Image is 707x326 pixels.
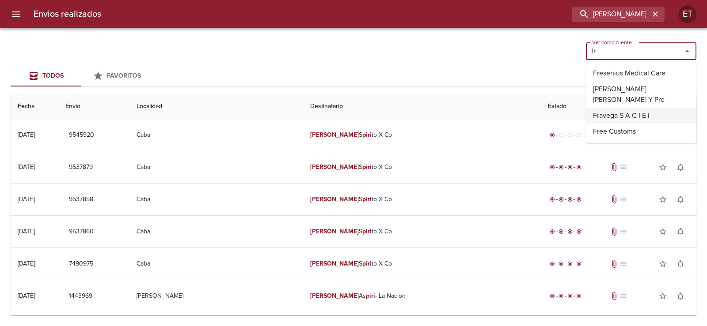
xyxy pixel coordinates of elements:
[42,72,64,79] span: Todos
[69,162,93,173] span: 9537879
[586,81,696,108] li: [PERSON_NAME] [PERSON_NAME] Y Pro
[69,194,93,205] span: 9537858
[69,226,94,237] span: 9537860
[550,229,555,234] span: radio_button_checked
[58,94,129,119] th: Envio
[658,195,667,204] span: star_border
[567,132,573,138] span: radio_button_unchecked
[362,228,372,235] em: piri
[559,261,564,266] span: radio_button_checked
[18,228,35,235] div: [DATE]
[65,127,98,143] button: 9545920
[679,5,696,23] div: Abrir información de usuario
[619,163,627,172] span: No tiene pedido asociado
[303,184,541,215] td: S to X Co
[550,132,555,138] span: radio_button_checked
[303,216,541,247] td: S to X Co
[676,227,685,236] span: notifications_none
[654,223,672,240] button: Agregar a favoritos
[672,191,689,208] button: Activar notificaciones
[303,280,541,312] td: As - La Nacion
[676,163,685,172] span: notifications_none
[658,227,667,236] span: star_border
[107,72,141,79] span: Favoritos
[576,197,582,202] span: radio_button_checked
[362,131,372,139] em: piri
[672,158,689,176] button: Activar notificaciones
[619,227,627,236] span: No tiene pedido asociado
[576,293,582,299] span: radio_button_checked
[559,229,564,234] span: radio_button_checked
[672,255,689,273] button: Activar notificaciones
[567,197,573,202] span: radio_button_checked
[676,259,685,268] span: notifications_none
[550,293,555,299] span: radio_button_checked
[567,229,573,234] span: radio_button_checked
[310,131,359,139] em: [PERSON_NAME]
[310,292,359,300] em: [PERSON_NAME]
[65,159,96,176] button: 9537879
[576,229,582,234] span: radio_button_checked
[310,228,359,235] em: [PERSON_NAME]
[548,292,583,300] div: Entregado
[65,224,97,240] button: 9537860
[658,292,667,300] span: star_border
[619,292,627,300] span: No tiene pedido asociado
[303,94,541,119] th: Destinatario
[550,197,555,202] span: radio_button_checked
[658,163,667,172] span: star_border
[567,165,573,170] span: radio_button_checked
[18,163,35,171] div: [DATE]
[548,195,583,204] div: Entregado
[129,248,303,280] td: Caba
[672,223,689,240] button: Activar notificaciones
[18,131,35,139] div: [DATE]
[548,259,583,268] div: Entregado
[586,124,696,139] li: Free Customs
[610,292,619,300] span: Tiene documentos adjuntos
[658,259,667,268] span: star_border
[65,191,97,208] button: 9537858
[572,7,650,22] input: buscar
[654,158,672,176] button: Agregar a favoritos
[69,291,92,302] span: 1443969
[676,292,685,300] span: notifications_none
[129,216,303,247] td: Caba
[69,259,93,270] span: 7490975
[129,119,303,151] td: Caba
[610,259,619,268] span: Tiene documentos adjuntos
[541,94,696,119] th: Estado
[548,227,583,236] div: Entregado
[610,195,619,204] span: Tiene documentos adjuntos
[550,261,555,266] span: radio_button_checked
[567,293,573,299] span: radio_button_checked
[129,280,303,312] td: [PERSON_NAME]
[676,195,685,204] span: notifications_none
[310,195,359,203] em: [PERSON_NAME]
[548,163,583,172] div: Entregado
[129,94,303,119] th: Localidad
[18,292,35,300] div: [DATE]
[610,227,619,236] span: Tiene documentos adjuntos
[559,197,564,202] span: radio_button_checked
[654,191,672,208] button: Agregar a favoritos
[654,255,672,273] button: Agregar a favoritos
[586,65,696,81] li: Fresenius Medical Care
[310,163,359,171] em: [PERSON_NAME]
[303,119,541,151] td: S to X Co
[548,131,583,139] div: Generado
[69,130,94,141] span: 9545920
[310,260,359,267] em: [PERSON_NAME]
[11,65,152,86] div: Tabs Envios
[362,260,372,267] em: piri
[65,256,97,272] button: 7490975
[619,195,627,204] span: No tiene pedido asociado
[129,184,303,215] td: Caba
[366,292,375,300] em: piri
[303,248,541,280] td: S to X Co
[18,195,35,203] div: [DATE]
[576,132,582,138] span: radio_button_unchecked
[11,94,58,119] th: Fecha
[362,163,372,171] em: piri
[559,293,564,299] span: radio_button_checked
